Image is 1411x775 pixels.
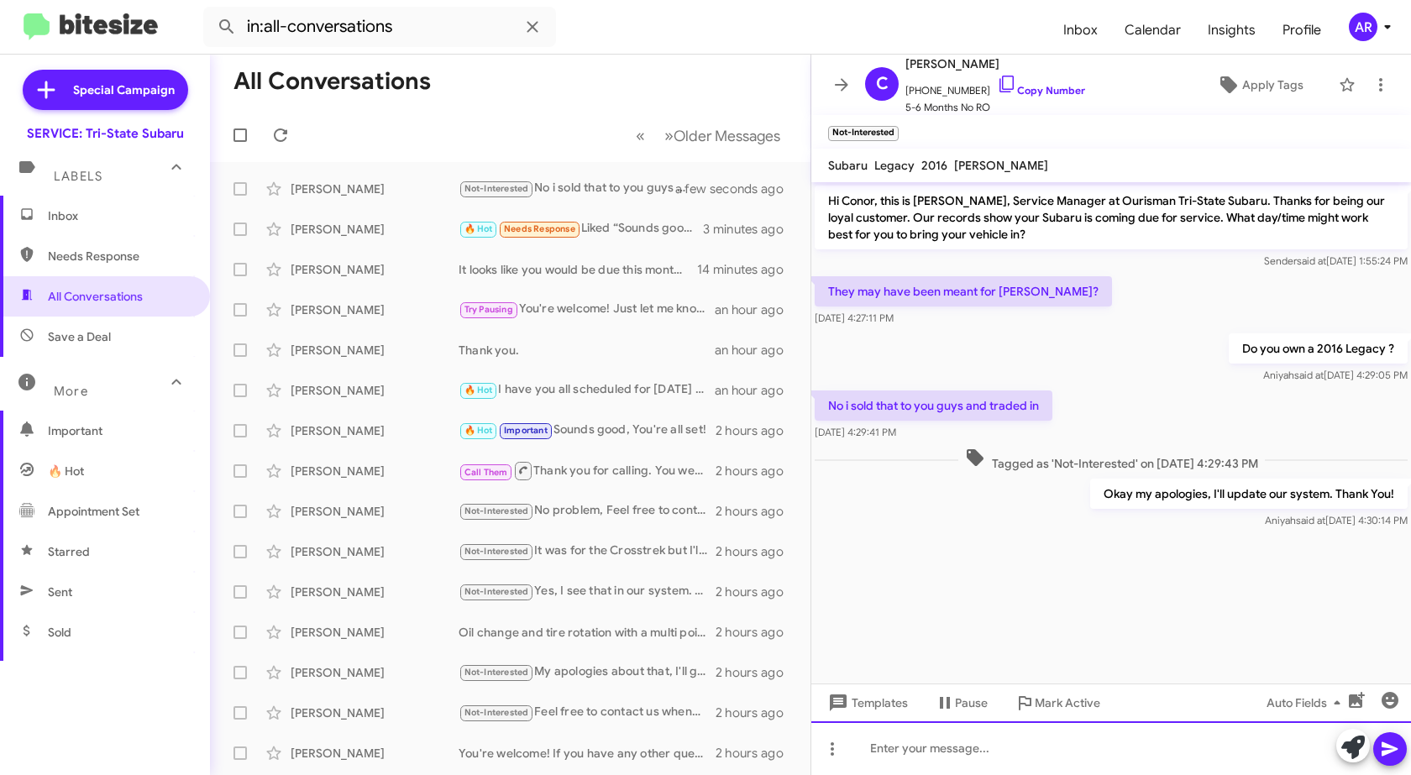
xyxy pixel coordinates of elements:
[48,463,84,479] span: 🔥 Hot
[291,221,459,238] div: [PERSON_NAME]
[1349,13,1377,41] div: AR
[1267,688,1347,718] span: Auto Fields
[459,662,716,682] div: My apologies about that, I'll go ahead and update our systems now
[459,219,703,238] div: Liked “Sounds good, You're all set! 🙂”
[815,312,894,324] span: [DATE] 4:27:11 PM
[464,667,529,678] span: Not-Interested
[664,125,674,146] span: »
[716,624,797,641] div: 2 hours ago
[291,624,459,641] div: [PERSON_NAME]
[504,425,548,436] span: Important
[921,158,947,173] span: 2016
[203,7,556,47] input: Search
[291,503,459,520] div: [PERSON_NAME]
[654,118,790,153] button: Next
[828,158,868,173] span: Subaru
[464,586,529,597] span: Not-Interested
[715,342,797,359] div: an hour ago
[464,385,493,395] span: 🔥 Hot
[1050,6,1111,55] a: Inbox
[715,382,797,399] div: an hour ago
[715,301,797,318] div: an hour ago
[464,707,529,718] span: Not-Interested
[459,501,716,521] div: No problem, Feel free to contact us whenever you're ready to schedule for service! 🙂
[1264,254,1408,267] span: Sender [DATE] 1:55:24 PM
[233,68,431,95] h1: All Conversations
[626,118,655,153] button: Previous
[716,664,797,681] div: 2 hours ago
[464,546,529,557] span: Not-Interested
[1188,70,1330,100] button: Apply Tags
[1242,70,1303,100] span: Apply Tags
[815,186,1408,249] p: Hi Conor, this is [PERSON_NAME], Service Manager at Ourisman Tri-State Subaru. Thanks for being o...
[23,70,188,110] a: Special Campaign
[459,421,716,440] div: Sounds good, You're all set!
[905,74,1085,99] span: [PHONE_NUMBER]
[464,425,493,436] span: 🔥 Hot
[1253,688,1361,718] button: Auto Fields
[48,584,72,600] span: Sent
[48,624,71,641] span: Sold
[291,382,459,399] div: [PERSON_NAME]
[459,179,696,198] div: No i sold that to you guys and traded in
[291,301,459,318] div: [PERSON_NAME]
[815,390,1052,421] p: No i sold that to you guys and traded in
[291,261,459,278] div: [PERSON_NAME]
[48,328,111,345] span: Save a Deal
[291,543,459,560] div: [PERSON_NAME]
[464,304,513,315] span: Try Pausing
[459,380,715,400] div: I have you all scheduled for [DATE] at 10:00 am
[48,288,143,305] span: All Conversations
[1335,13,1393,41] button: AR
[291,422,459,439] div: [PERSON_NAME]
[1263,369,1408,381] span: Aniyah [DATE] 4:29:05 PM
[459,261,697,278] div: It looks like you would be due this month, So I would say [DATE] would be best
[48,248,191,264] span: Needs Response
[291,704,459,721] div: [PERSON_NAME]
[921,688,1001,718] button: Pause
[828,126,899,141] small: Not-Interested
[459,703,716,722] div: Feel free to contact us whenever you're ready to schedule for service. We're here to help! 🙂
[1001,688,1114,718] button: Mark Active
[811,688,921,718] button: Templates
[1035,688,1100,718] span: Mark Active
[1194,6,1269,55] a: Insights
[1265,514,1408,526] span: Aniyah [DATE] 4:30:14 PM
[716,422,797,439] div: 2 hours ago
[464,223,493,234] span: 🔥 Hot
[716,463,797,479] div: 2 hours ago
[1297,254,1326,267] span: said at
[716,745,797,762] div: 2 hours ago
[291,181,459,197] div: [PERSON_NAME]
[825,688,908,718] span: Templates
[48,543,90,560] span: Starred
[815,276,1112,306] p: They may have been meant for [PERSON_NAME]?
[291,342,459,359] div: [PERSON_NAME]
[459,582,716,601] div: Yes, I see that in our system. My apologies
[48,207,191,224] span: Inbox
[696,181,797,197] div: a few seconds ago
[1111,6,1194,55] a: Calendar
[73,81,175,98] span: Special Campaign
[997,84,1085,97] a: Copy Number
[954,158,1048,173] span: [PERSON_NAME]
[54,384,88,399] span: More
[905,54,1085,74] span: [PERSON_NAME]
[815,426,896,438] span: [DATE] 4:29:41 PM
[27,125,184,142] div: SERVICE: Tri-State Subaru
[1090,479,1408,509] p: Okay my apologies, I'll update our system. Thank You!
[716,503,797,520] div: 2 hours ago
[1229,333,1408,364] p: Do you own a 2016 Legacy ?
[459,342,715,359] div: Thank you.
[459,624,716,641] div: Oil change and tire rotation with a multi point inspection
[905,99,1085,116] span: 5-6 Months No RO
[874,158,915,173] span: Legacy
[716,704,797,721] div: 2 hours ago
[1269,6,1335,55] a: Profile
[291,664,459,681] div: [PERSON_NAME]
[674,127,780,145] span: Older Messages
[716,543,797,560] div: 2 hours ago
